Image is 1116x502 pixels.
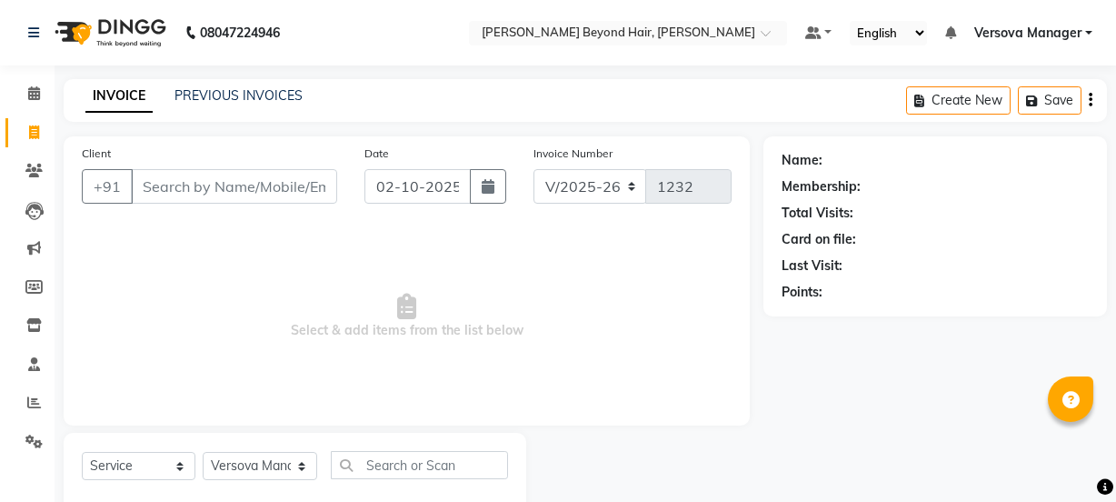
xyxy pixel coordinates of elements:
label: Client [82,146,111,162]
input: Search or Scan [331,451,507,479]
button: Create New [906,86,1011,115]
b: 08047224946 [200,7,280,58]
span: Select & add items from the list below [82,226,732,407]
a: PREVIOUS INVOICES [174,87,303,104]
label: Date [364,146,389,162]
div: Total Visits: [782,204,853,223]
button: Save [1018,86,1081,115]
iframe: chat widget [1040,429,1098,484]
div: Points: [782,283,822,302]
input: Search by Name/Mobile/Email/Code [131,169,337,204]
a: INVOICE [85,80,153,113]
div: Card on file: [782,230,856,249]
div: Last Visit: [782,256,842,276]
label: Invoice Number [533,146,613,162]
img: logo [46,7,171,58]
span: Versova Manager [974,24,1081,43]
div: Membership: [782,177,861,196]
button: +91 [82,169,133,204]
div: Name: [782,151,822,170]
